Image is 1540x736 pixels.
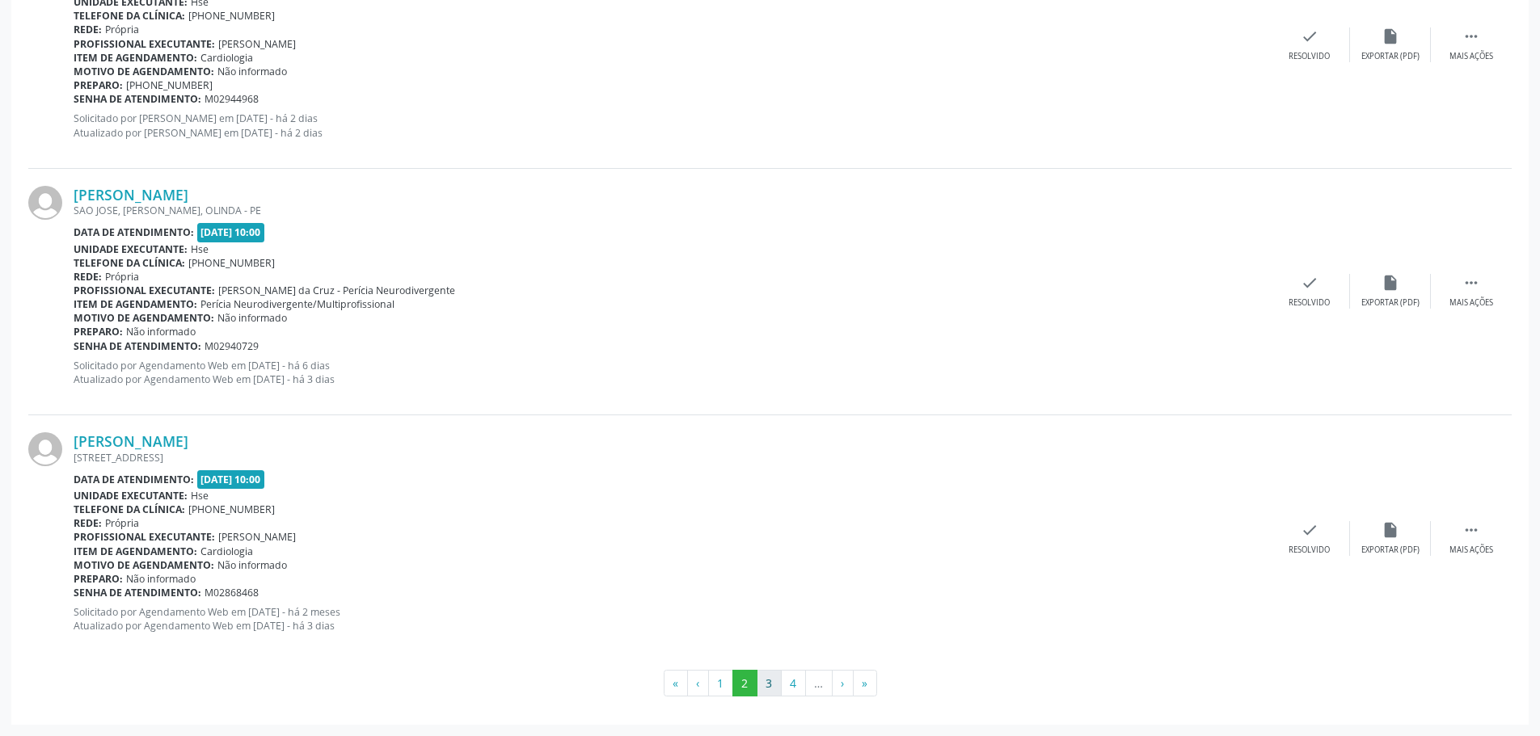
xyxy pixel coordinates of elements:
span: Própria [105,516,139,530]
i: insert_drive_file [1382,521,1399,539]
b: Item de agendamento: [74,545,197,558]
div: SAO JOSE, [PERSON_NAME], OLINDA - PE [74,204,1269,217]
b: Senha de atendimento: [74,586,201,599]
p: Solicitado por Agendamento Web em [DATE] - há 2 meses Atualizado por Agendamento Web em [DATE] - ... [74,605,1269,633]
ul: Pagination [28,670,1512,697]
i: check [1301,274,1318,292]
p: Solicitado por Agendamento Web em [DATE] - há 6 dias Atualizado por Agendamento Web em [DATE] - h... [74,359,1269,386]
span: [PERSON_NAME] [218,530,296,544]
b: Rede: [74,23,102,36]
span: Não informado [126,325,196,339]
b: Data de atendimento: [74,473,194,486]
button: Go to last page [853,670,877,697]
span: [DATE] 10:00 [197,223,265,242]
div: Resolvido [1289,545,1330,556]
button: Go to page 4 [781,670,806,697]
b: Unidade executante: [74,489,188,503]
i:  [1462,521,1480,539]
div: Exportar (PDF) [1361,297,1420,309]
span: M02868468 [205,586,259,599]
span: [PHONE_NUMBER] [188,256,275,270]
b: Telefone da clínica: [74,503,185,516]
b: Telefone da clínica: [74,9,185,23]
b: Senha de atendimento: [74,92,201,106]
div: Resolvido [1289,297,1330,309]
span: Cardiologia [200,51,253,65]
span: Não informado [217,558,287,572]
i:  [1462,27,1480,45]
button: Go to page 1 [708,670,733,697]
b: Preparo: [74,325,123,339]
b: Motivo de agendamento: [74,311,214,325]
b: Profissional executante: [74,530,215,544]
i:  [1462,274,1480,292]
span: M02944968 [205,92,259,106]
button: Go to first page [664,670,688,697]
p: Solicitado por [PERSON_NAME] em [DATE] - há 2 dias Atualizado por [PERSON_NAME] em [DATE] - há 2 ... [74,111,1269,139]
div: Exportar (PDF) [1361,545,1420,556]
span: Não informado [217,65,287,78]
div: Resolvido [1289,51,1330,62]
div: Mais ações [1449,297,1493,309]
b: Telefone da clínica: [74,256,185,270]
i: insert_drive_file [1382,27,1399,45]
b: Profissional executante: [74,37,215,51]
div: Exportar (PDF) [1361,51,1420,62]
button: Go to next page [832,670,854,697]
div: Mais ações [1449,51,1493,62]
button: Go to page 3 [757,670,782,697]
button: Go to page 2 [732,670,757,697]
span: Própria [105,23,139,36]
i: check [1301,521,1318,539]
span: Não informado [217,311,287,325]
b: Senha de atendimento: [74,339,201,353]
b: Motivo de agendamento: [74,558,214,572]
span: M02940729 [205,339,259,353]
span: Cardiologia [200,545,253,558]
a: [PERSON_NAME] [74,432,188,450]
b: Motivo de agendamento: [74,65,214,78]
span: Hse [191,489,209,503]
img: img [28,432,62,466]
span: [PERSON_NAME] [218,37,296,51]
span: Não informado [126,572,196,586]
i: insert_drive_file [1382,274,1399,292]
span: [PHONE_NUMBER] [126,78,213,92]
button: Go to previous page [687,670,709,697]
div: Mais ações [1449,545,1493,556]
a: [PERSON_NAME] [74,186,188,204]
b: Preparo: [74,572,123,586]
b: Item de agendamento: [74,51,197,65]
i: check [1301,27,1318,45]
span: [PHONE_NUMBER] [188,503,275,516]
b: Rede: [74,270,102,284]
b: Item de agendamento: [74,297,197,311]
b: Data de atendimento: [74,225,194,239]
div: [STREET_ADDRESS] [74,451,1269,465]
b: Rede: [74,516,102,530]
span: [PHONE_NUMBER] [188,9,275,23]
b: Profissional executante: [74,284,215,297]
span: [DATE] 10:00 [197,470,265,489]
span: [PERSON_NAME] da Cruz - Perícia Neurodivergente [218,284,455,297]
span: Própria [105,270,139,284]
img: img [28,186,62,220]
b: Preparo: [74,78,123,92]
span: Perícia Neurodivergente/Multiprofissional [200,297,394,311]
b: Unidade executante: [74,242,188,256]
span: Hse [191,242,209,256]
